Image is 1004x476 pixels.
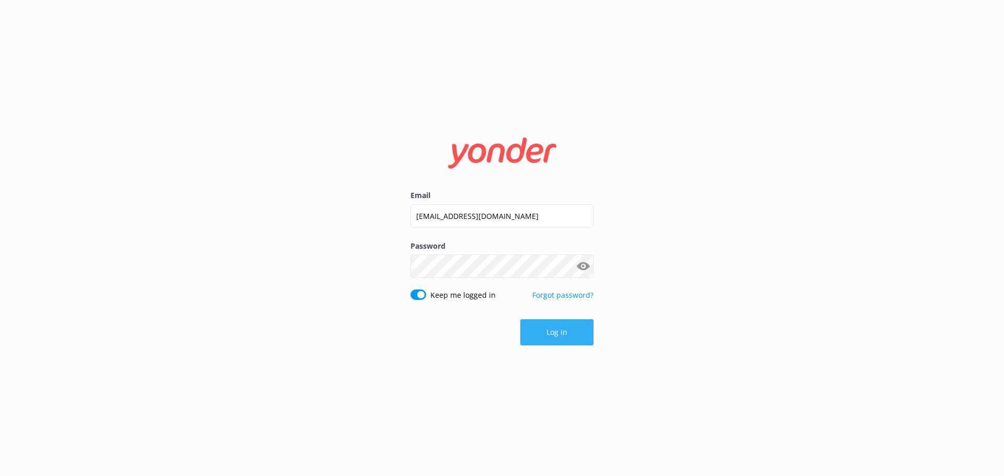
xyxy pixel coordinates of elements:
[520,319,594,345] button: Log in
[532,290,594,300] a: Forgot password?
[410,204,594,228] input: user@emailaddress.com
[410,190,594,201] label: Email
[430,289,496,301] label: Keep me logged in
[573,256,594,277] button: Show password
[410,240,594,252] label: Password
